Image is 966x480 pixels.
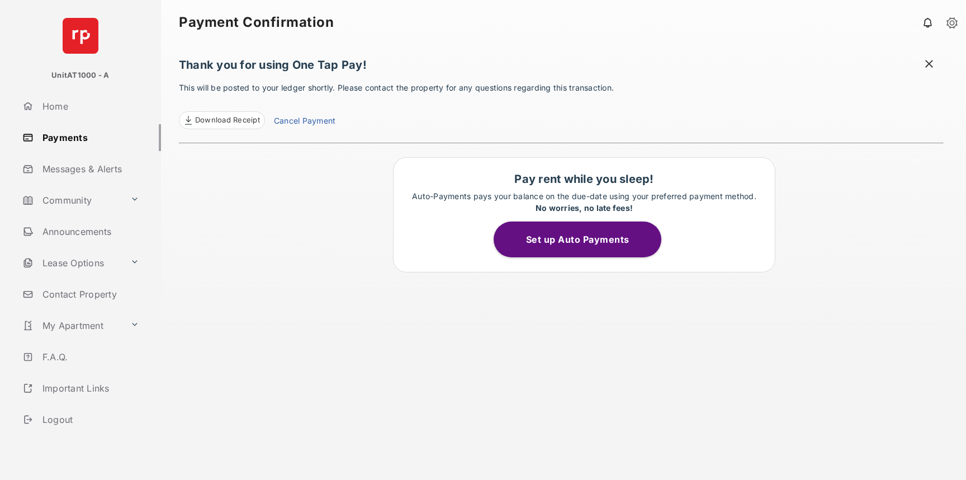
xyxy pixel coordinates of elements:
a: F.A.Q. [18,343,161,370]
strong: Payment Confirmation [179,16,334,29]
a: Home [18,93,161,120]
button: Set up Auto Payments [494,222,661,257]
h1: Pay rent while you sleep! [399,172,769,186]
p: UnitAT1000 - A [51,70,109,81]
a: Download Receipt [179,111,265,129]
a: Logout [18,406,161,433]
a: Lease Options [18,250,126,276]
a: Set up Auto Payments [494,234,675,245]
a: Messages & Alerts [18,156,161,182]
p: This will be posted to your ledger shortly. Please contact the property for any questions regardi... [179,82,944,129]
a: My Apartment [18,312,126,339]
a: Community [18,187,126,214]
h1: Thank you for using One Tap Pay! [179,58,944,77]
a: Important Links [18,375,144,402]
img: svg+xml;base64,PHN2ZyB4bWxucz0iaHR0cDovL3d3dy53My5vcmcvMjAwMC9zdmciIHdpZHRoPSI2NCIgaGVpZ2h0PSI2NC... [63,18,98,54]
p: Auto-Payments pays your balance on the due-date using your preferred payment method. [399,190,769,214]
a: Cancel Payment [274,115,335,129]
a: Announcements [18,218,161,245]
span: Download Receipt [195,115,260,126]
a: Contact Property [18,281,161,308]
a: Payments [18,124,161,151]
div: No worries, no late fees! [399,202,769,214]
